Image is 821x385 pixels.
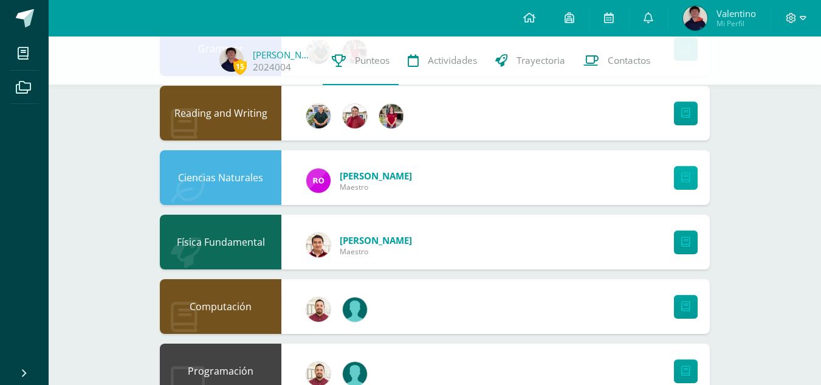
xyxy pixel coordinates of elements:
[253,61,291,74] a: 2024004
[343,104,367,128] img: 4433c8ec4d0dcbe293dd19cfa8535420.png
[160,215,281,269] div: Física Fundamental
[160,150,281,205] div: Ciencias Naturales
[486,36,574,85] a: Trayectoria
[233,59,247,74] span: 15
[399,36,486,85] a: Actividades
[306,168,331,193] img: 08228f36aa425246ac1f75ab91e507c5.png
[323,36,399,85] a: Punteos
[355,54,390,67] span: Punteos
[306,297,331,322] img: e5b019aa7f8ef8ca40c9d9cad2d12463.png
[428,54,477,67] span: Actividades
[379,104,404,128] img: ea60e6a584bd98fae00485d881ebfd6b.png
[340,182,412,192] span: Maestro
[160,279,281,334] div: Computación
[340,234,412,246] a: [PERSON_NAME]
[716,18,756,29] span: Mi Perfil
[306,233,331,257] img: 76b79572e868f347d82537b4f7bc2cf5.png
[574,36,659,85] a: Contactos
[219,47,244,72] img: 7383fbd875ed3a81cc002658620bcc65.png
[340,246,412,257] span: Maestro
[160,86,281,140] div: Reading and Writing
[517,54,565,67] span: Trayectoria
[683,6,707,30] img: 7383fbd875ed3a81cc002658620bcc65.png
[253,49,314,61] a: [PERSON_NAME]
[340,170,412,182] a: [PERSON_NAME]
[306,104,331,128] img: d3b263647c2d686994e508e2c9b90e59.png
[343,297,367,322] img: 9f417f221a50e53a74bb908f05c7e53d.png
[608,54,650,67] span: Contactos
[716,7,756,19] span: Valentino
